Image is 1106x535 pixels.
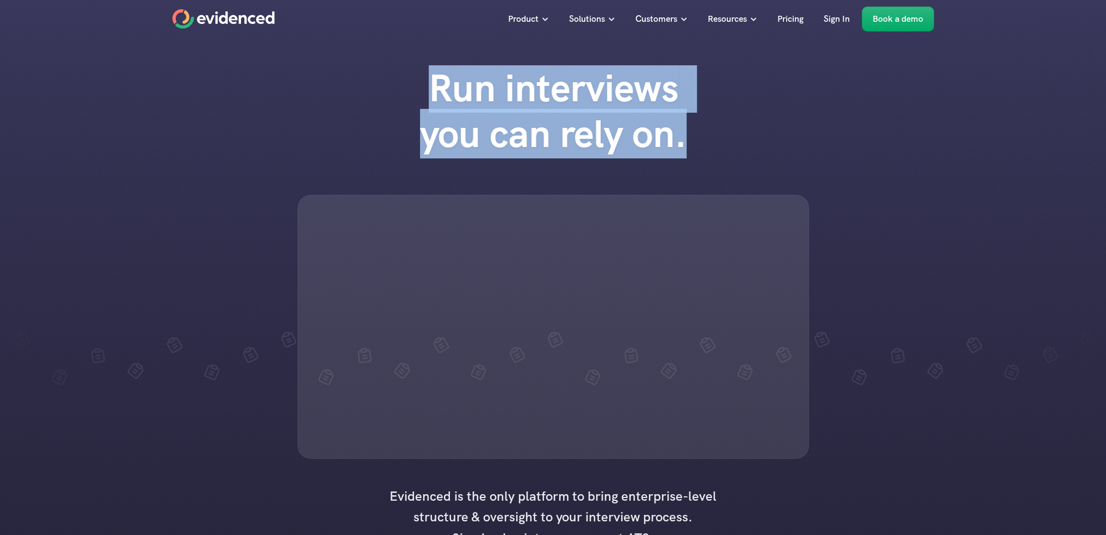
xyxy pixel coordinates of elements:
h1: Run interviews you can rely on. [398,65,708,157]
a: Book a demo [862,7,934,32]
a: Sign In [815,7,858,32]
p: Solutions [569,12,605,26]
p: Customers [635,12,677,26]
p: Resources [708,12,747,26]
p: Pricing [777,12,804,26]
p: Product [508,12,539,26]
p: Sign In [824,12,850,26]
a: Home [172,9,275,29]
p: Book a demo [873,12,923,26]
a: Pricing [769,7,812,32]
